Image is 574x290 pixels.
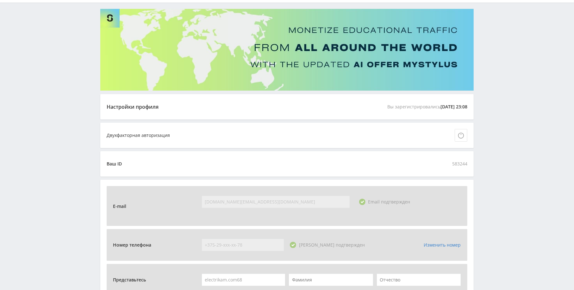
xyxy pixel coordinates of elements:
[107,161,122,166] div: Ваш ID
[387,100,467,113] span: Вы зарегистрировались
[440,100,467,113] span: [DATE] 23:08
[100,9,474,91] img: Banner
[368,199,410,205] span: Email подтвержден
[107,133,170,138] div: Двухфакторная авторизация
[424,242,461,248] a: Изменить номер
[107,104,159,110] div: Настройки профиля
[377,274,461,286] input: Отчество
[299,242,365,248] span: [PERSON_NAME] подтвержден
[113,274,149,286] span: Представьтесь
[452,158,467,170] span: 583244
[113,200,129,213] span: E-mail
[202,274,286,286] input: Имя
[113,239,154,251] span: Номер телефона
[289,274,373,286] input: Фамилия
